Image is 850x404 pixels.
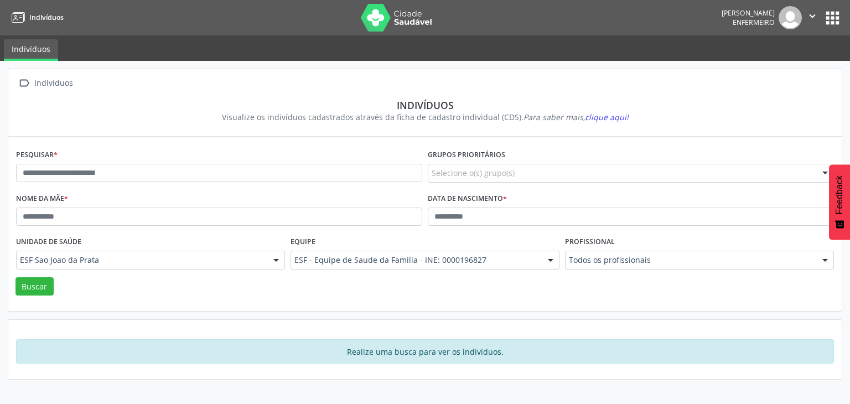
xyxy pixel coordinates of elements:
div: Indivíduos [32,75,75,91]
button: Buscar [15,277,54,296]
div: Indivíduos [24,99,826,111]
button: apps [823,8,842,28]
img: img [779,6,802,29]
span: Indivíduos [29,13,64,22]
button: Feedback - Mostrar pesquisa [829,164,850,240]
div: Realize uma busca para ver os indivíduos. [16,339,834,364]
button:  [802,6,823,29]
label: Unidade de saúde [16,234,81,251]
span: ESF - Equipe de Saude da Familia - INE: 0000196827 [294,255,537,266]
span: Enfermeiro [733,18,775,27]
label: Profissional [565,234,615,251]
label: Grupos prioritários [428,147,505,164]
a:  Indivíduos [16,75,75,91]
label: Equipe [291,234,315,251]
span: clique aqui! [585,112,629,122]
div: Visualize os indivíduos cadastrados através da ficha de cadastro individual (CDS). [24,111,826,123]
span: Feedback [835,175,844,214]
span: Selecione o(s) grupo(s) [432,167,515,179]
i: Para saber mais, [524,112,629,122]
label: Data de nascimento [428,190,507,208]
a: Indivíduos [4,39,58,61]
div: [PERSON_NAME] [722,8,775,18]
span: ESF Sao Joao da Prata [20,255,262,266]
a: Indivíduos [8,8,64,27]
i:  [16,75,32,91]
i:  [806,10,818,22]
label: Nome da mãe [16,190,68,208]
label: Pesquisar [16,147,58,164]
span: Todos os profissionais [569,255,811,266]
